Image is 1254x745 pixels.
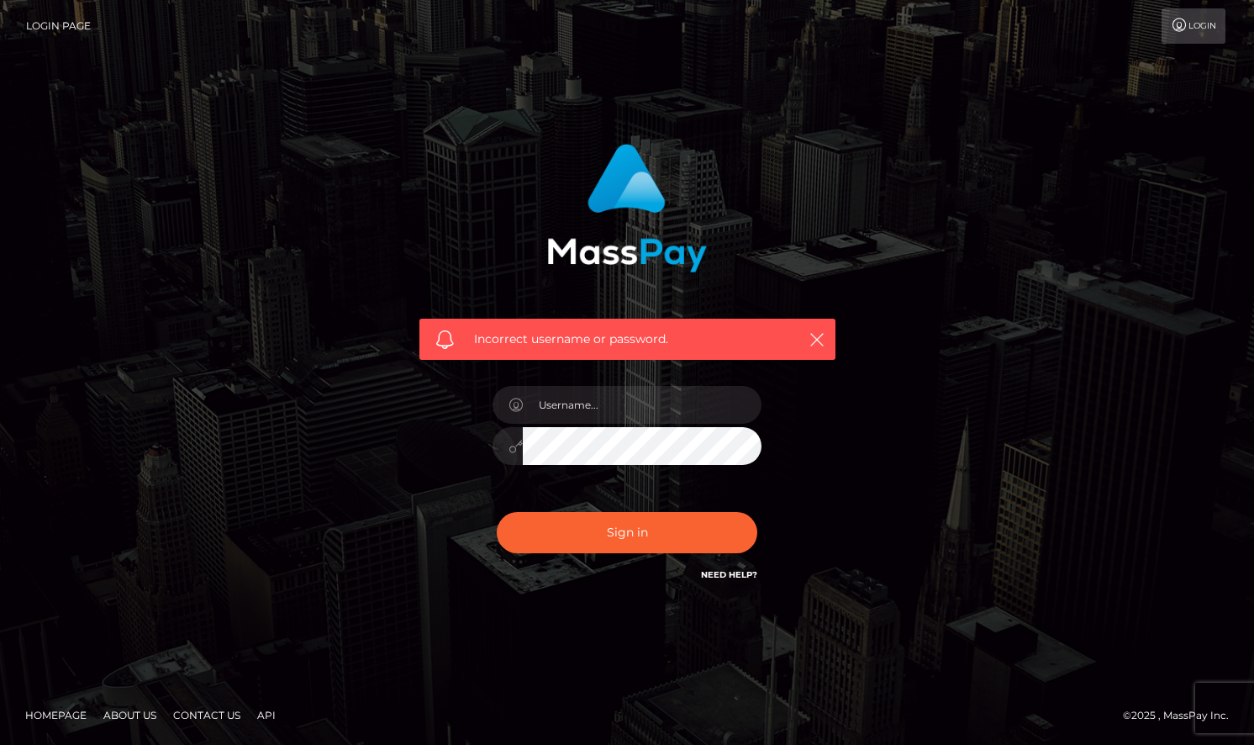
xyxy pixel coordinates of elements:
[547,144,707,272] img: MassPay Login
[250,702,282,728] a: API
[1162,8,1225,44] a: Login
[1123,706,1241,725] div: © 2025 , MassPay Inc.
[497,512,757,553] button: Sign in
[474,330,781,348] span: Incorrect username or password.
[97,702,163,728] a: About Us
[701,569,757,580] a: Need Help?
[523,386,761,424] input: Username...
[26,8,91,44] a: Login Page
[166,702,247,728] a: Contact Us
[18,702,93,728] a: Homepage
